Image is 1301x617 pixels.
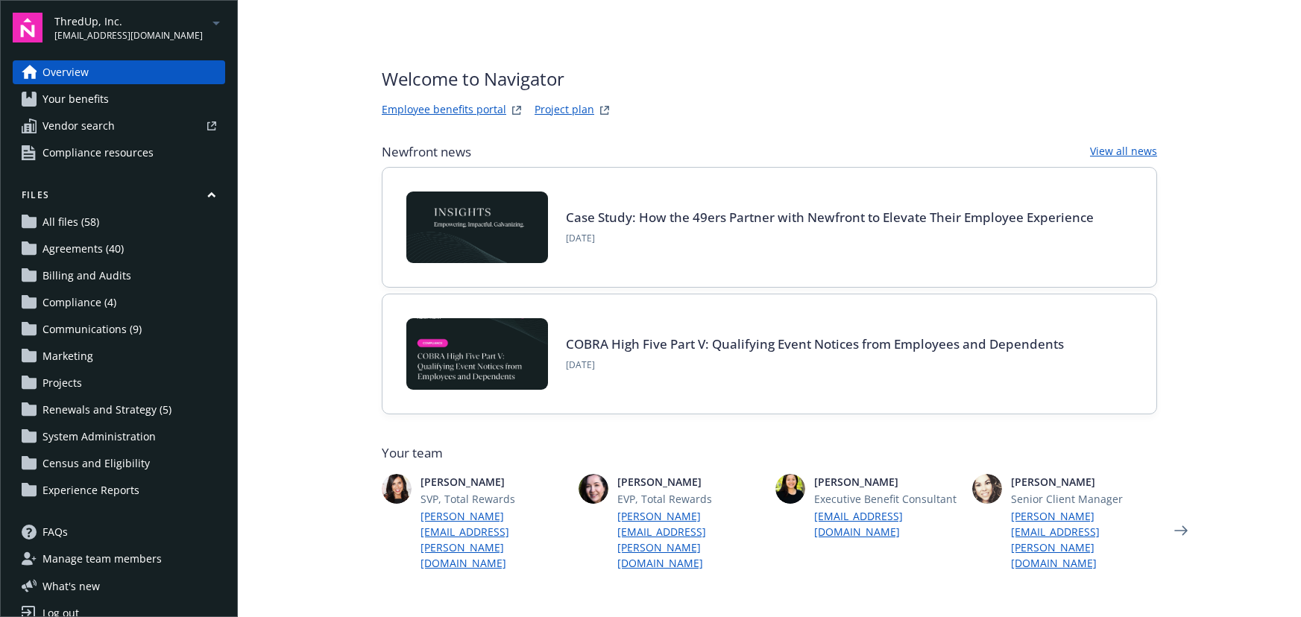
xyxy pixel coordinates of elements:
span: Renewals and Strategy (5) [42,398,171,422]
img: photo [775,474,805,504]
span: ThredUp, Inc. [54,13,203,29]
span: [PERSON_NAME] [420,474,567,490]
span: [EMAIL_ADDRESS][DOMAIN_NAME] [54,29,203,42]
span: Census and Eligibility [42,452,150,475]
span: Projects [42,371,82,395]
img: photo [579,474,608,504]
span: Welcome to Navigator [382,66,614,92]
span: Newfront news [382,143,471,161]
a: Compliance (4) [13,291,225,314]
span: What ' s new [42,578,100,594]
img: photo [382,474,412,504]
a: View all news [1090,143,1157,161]
span: All files (58) [42,210,99,234]
a: Overview [13,60,225,84]
a: Manage team members [13,547,225,571]
span: Communications (9) [42,317,142,341]
img: Card Image - INSIGHTS copy.png [406,192,548,263]
span: Compliance resources [42,141,154,165]
a: Vendor search [13,114,225,138]
a: Census and Eligibility [13,452,225,475]
span: FAQs [42,520,68,544]
span: System Administration [42,425,156,449]
a: Marketing [13,344,225,368]
span: Agreements (40) [42,237,124,261]
a: [PERSON_NAME][EMAIL_ADDRESS][PERSON_NAME][DOMAIN_NAME] [1011,508,1157,571]
span: Executive Benefit Consultant [814,491,960,507]
a: Communications (9) [13,317,225,341]
a: System Administration [13,425,225,449]
img: BLOG-Card Image - Compliance - COBRA High Five Pt 5 - 09-11-25.jpg [406,318,548,390]
a: striveWebsite [508,101,526,119]
a: Next [1169,519,1193,542]
a: [EMAIL_ADDRESS][DOMAIN_NAME] [814,508,960,540]
span: Overview [42,60,89,84]
a: projectPlanWebsite [596,101,614,119]
span: SVP, Total Rewards [420,491,567,507]
span: Your team [382,444,1157,462]
a: All files (58) [13,210,225,234]
span: Experience Reports [42,478,139,502]
span: [PERSON_NAME] [814,474,960,490]
a: Compliance resources [13,141,225,165]
a: Agreements (40) [13,237,225,261]
a: [PERSON_NAME][EMAIL_ADDRESS][PERSON_NAME][DOMAIN_NAME] [617,508,763,571]
a: [PERSON_NAME][EMAIL_ADDRESS][PERSON_NAME][DOMAIN_NAME] [420,508,567,571]
button: What's new [13,578,124,594]
span: Compliance (4) [42,291,116,314]
span: Vendor search [42,114,115,138]
span: [PERSON_NAME] [1011,474,1157,490]
span: Marketing [42,344,93,368]
a: Projects [13,371,225,395]
button: Files [13,189,225,207]
a: Billing and Audits [13,264,225,288]
span: [DATE] [566,358,1064,372]
a: Renewals and Strategy (5) [13,398,225,422]
span: [DATE] [566,232,1094,245]
span: Billing and Audits [42,264,131,288]
a: Experience Reports [13,478,225,502]
a: Case Study: How the 49ers Partner with Newfront to Elevate Their Employee Experience [566,209,1094,226]
a: Your benefits [13,87,225,111]
a: arrowDropDown [207,13,225,31]
img: photo [972,474,1002,504]
a: FAQs [13,520,225,544]
a: COBRA High Five Part V: Qualifying Event Notices from Employees and Dependents [566,335,1064,352]
a: Employee benefits portal [382,101,506,119]
span: EVP, Total Rewards [617,491,763,507]
span: [PERSON_NAME] [617,474,763,490]
span: Your benefits [42,87,109,111]
a: Project plan [535,101,594,119]
img: navigator-logo.svg [13,13,42,42]
span: Manage team members [42,547,162,571]
span: Senior Client Manager [1011,491,1157,507]
button: ThredUp, Inc.[EMAIL_ADDRESS][DOMAIN_NAME]arrowDropDown [54,13,225,42]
